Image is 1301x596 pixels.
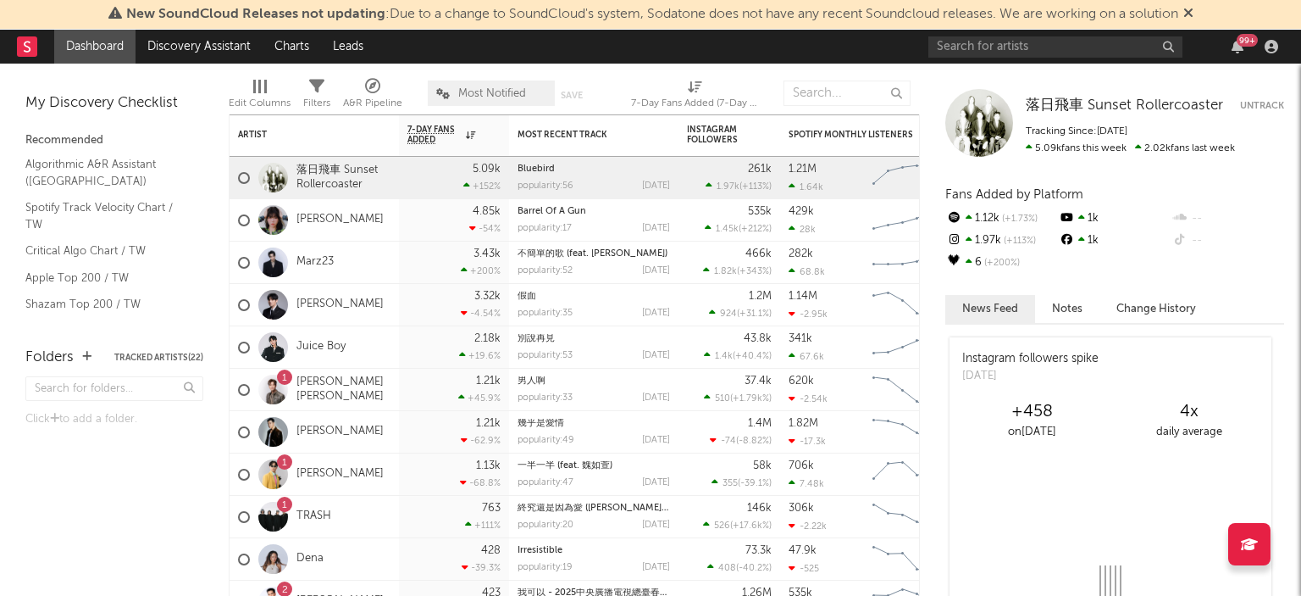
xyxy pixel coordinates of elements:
div: Irresistible [518,546,670,555]
a: Marz23 [296,255,334,270]
div: 7.48k [789,478,824,489]
span: New SoundCloud Releases not updating [126,8,385,21]
div: 1.4M [748,418,772,429]
div: popularity: 35 [518,309,573,318]
a: Irresistible [518,546,562,555]
button: Save [561,91,583,100]
div: [DATE] [642,478,670,487]
div: 428 [481,545,501,556]
a: Shazam Top 200 / TW [25,295,186,314]
svg: Chart title [865,199,941,242]
a: 男人啊 [518,376,545,386]
div: ( ) [710,435,772,446]
div: A&R Pipeline [343,72,402,121]
div: Instagram followers spike [962,350,1099,368]
a: Barrel Of A Gun [518,207,586,216]
div: 3.32k [474,291,501,302]
span: +343 % [739,267,769,276]
span: -40.2 % [739,564,769,573]
button: Untrack [1240,97,1284,114]
div: popularity: 33 [518,393,573,403]
div: Bluebird [518,164,670,174]
span: 924 [720,309,737,319]
svg: Chart title [865,157,941,199]
span: +1.79k % [733,394,769,404]
div: -39.3 % [462,562,501,573]
div: -525 [789,563,819,574]
div: 1.82M [789,418,818,429]
div: Spotify Monthly Listeners [789,130,916,140]
div: popularity: 20 [518,521,573,530]
div: 1k [1058,208,1171,230]
a: 終究還是因為愛 ([PERSON_NAME], G5SH REMIX) [Live] [518,504,749,513]
a: Discovery Assistant [136,30,263,64]
div: [DATE] [642,351,670,360]
div: +200 % [461,265,501,276]
div: [DATE] [642,181,670,191]
div: -4.54 % [461,308,501,319]
a: [PERSON_NAME] [PERSON_NAME] [296,376,390,404]
div: +45.9 % [458,393,501,404]
div: 2.18k [474,333,501,344]
div: 4.85k [473,206,501,217]
div: [DATE] [642,224,670,233]
div: popularity: 17 [518,224,572,233]
div: ( ) [706,181,772,192]
div: 341k [789,333,812,344]
span: +17.6k % [733,521,769,531]
div: Barrel Of A Gun [518,207,670,216]
span: -39.1 % [740,479,769,488]
span: 5.09k fans this week [1026,143,1127,153]
div: 6 [945,252,1058,274]
div: popularity: 47 [518,478,573,487]
div: 261k [748,164,772,175]
a: [PERSON_NAME] [296,213,384,227]
div: on [DATE] [954,422,1110,443]
span: 1.4k [715,352,733,361]
div: 4 x [1110,402,1267,422]
svg: Chart title [865,284,941,326]
div: -2.54k [789,393,828,404]
div: 429k [789,206,814,217]
span: +200 % [982,259,1020,268]
a: [PERSON_NAME] [296,298,384,312]
div: Artist [238,130,365,140]
div: -62.9 % [461,435,501,446]
svg: Chart title [865,242,941,284]
div: daily average [1110,422,1267,443]
div: -2.95k [789,309,828,320]
div: Folders [25,348,74,368]
a: Critical Algo Chart / TW [25,242,186,260]
div: 37.4k [745,376,772,387]
div: popularity: 19 [518,563,573,572]
div: 282k [789,248,813,259]
div: 1k [1058,230,1171,252]
div: 67.6k [789,351,824,362]
a: [PERSON_NAME] [296,425,384,439]
div: +19.6 % [459,350,501,361]
span: Most Notified [458,88,526,99]
span: 1.82k [714,267,737,276]
span: 526 [714,521,730,531]
button: News Feed [945,295,1035,323]
a: Apple Top 200 / TW [25,269,186,287]
div: My Discovery Checklist [25,93,203,114]
a: [PERSON_NAME] [296,467,384,482]
span: 落日飛車 Sunset Rollercoaster [1026,98,1223,113]
span: +113 % [1001,237,1036,246]
button: Change History [1099,295,1213,323]
a: 不簡單的歌 (feat. [PERSON_NAME]) [518,249,667,259]
svg: Chart title [865,454,941,496]
div: 1.2M [749,291,772,302]
svg: Chart title [865,496,941,538]
div: A&R Pipeline [343,93,402,114]
div: Most Recent Track [518,130,645,140]
div: Click to add a folder. [25,409,203,430]
span: Fans Added by Platform [945,188,1083,201]
div: 466k [745,248,772,259]
div: 73.3k [745,545,772,556]
div: [DATE] [642,563,670,572]
input: Search for folders... [25,376,203,401]
button: Tracked Artists(22) [114,354,203,362]
a: Dashboard [54,30,136,64]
